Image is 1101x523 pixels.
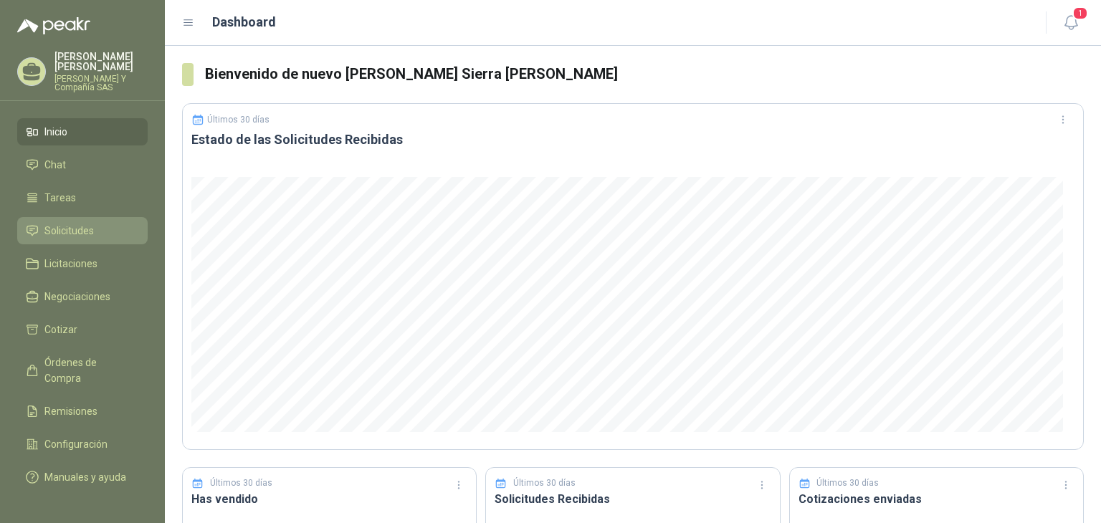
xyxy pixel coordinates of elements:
a: Negociaciones [17,283,148,310]
a: Solicitudes [17,217,148,244]
p: Últimos 30 días [816,476,879,490]
button: 1 [1058,10,1084,36]
h3: Cotizaciones enviadas [799,490,1074,508]
p: Últimos 30 días [513,476,576,490]
img: Logo peakr [17,17,90,34]
a: Órdenes de Compra [17,349,148,392]
p: [PERSON_NAME] Y Compañía SAS [54,75,148,92]
p: Últimos 30 días [210,476,272,490]
h3: Has vendido [191,490,467,508]
a: Remisiones [17,398,148,425]
a: Licitaciones [17,250,148,277]
a: Chat [17,151,148,178]
span: Tareas [44,190,76,206]
p: [PERSON_NAME] [PERSON_NAME] [54,52,148,72]
span: Órdenes de Compra [44,355,134,386]
a: Tareas [17,184,148,211]
h1: Dashboard [212,12,276,32]
a: Configuración [17,431,148,458]
span: Inicio [44,124,67,140]
span: Negociaciones [44,289,110,304]
span: Solicitudes [44,223,94,239]
span: Cotizar [44,322,77,337]
h3: Solicitudes Recibidas [495,490,771,508]
span: Manuales y ayuda [44,469,126,485]
span: Remisiones [44,403,97,419]
h3: Bienvenido de nuevo [PERSON_NAME] Sierra [PERSON_NAME] [205,63,1084,85]
span: Chat [44,157,66,173]
span: Configuración [44,436,108,452]
span: Licitaciones [44,256,97,272]
a: Inicio [17,118,148,145]
p: Últimos 30 días [207,115,270,125]
a: Manuales y ayuda [17,464,148,491]
a: Cotizar [17,316,148,343]
span: 1 [1072,6,1088,20]
h3: Estado de las Solicitudes Recibidas [191,131,1074,148]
